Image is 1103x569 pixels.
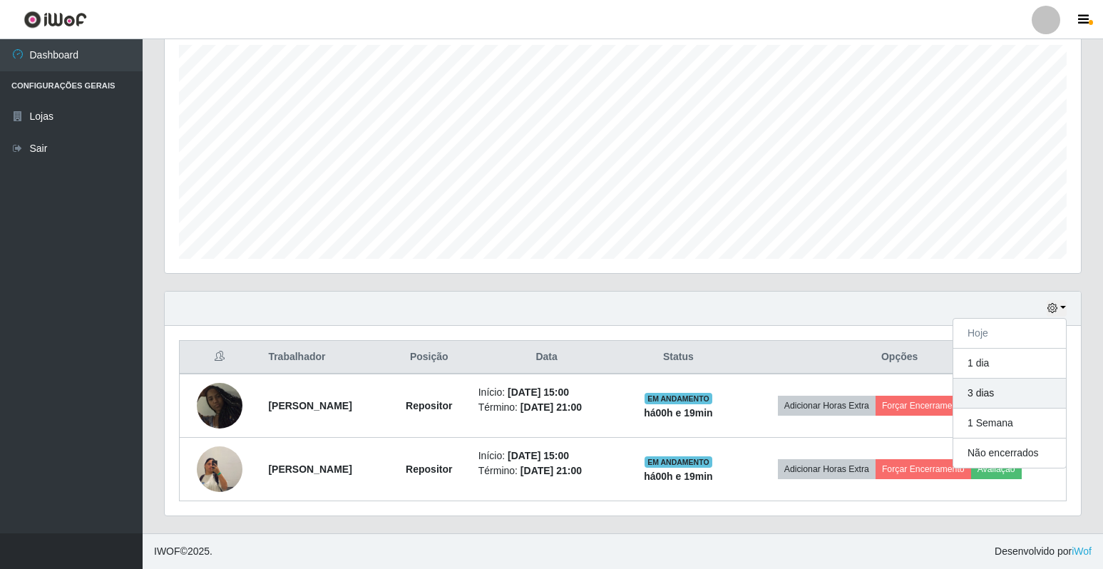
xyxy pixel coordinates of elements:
th: Data [470,341,624,374]
li: Término: [478,400,615,415]
img: 1754244440146.jpeg [197,429,242,510]
button: Forçar Encerramento [876,459,971,479]
li: Início: [478,385,615,400]
strong: há 00 h e 19 min [644,471,713,482]
span: EM ANDAMENTO [645,456,712,468]
th: Status [624,341,734,374]
span: © 2025 . [154,544,212,559]
strong: Repositor [406,400,452,411]
li: Início: [478,448,615,463]
img: CoreUI Logo [24,11,87,29]
img: 1754244983341.jpeg [197,383,242,429]
a: iWof [1072,545,1092,557]
button: Adicionar Horas Extra [778,459,876,479]
time: [DATE] 21:00 [520,465,582,476]
time: [DATE] 21:00 [520,401,582,413]
th: Opções [733,341,1066,374]
span: IWOF [154,545,180,557]
th: Posição [389,341,470,374]
time: [DATE] 15:00 [508,450,569,461]
button: Adicionar Horas Extra [778,396,876,416]
strong: há 00 h e 19 min [644,407,713,419]
button: Forçar Encerramento [876,396,971,416]
button: Hoje [953,319,1066,349]
strong: [PERSON_NAME] [268,463,352,475]
li: Término: [478,463,615,478]
span: EM ANDAMENTO [645,393,712,404]
span: Desenvolvido por [995,544,1092,559]
button: Não encerrados [953,439,1066,468]
strong: Repositor [406,463,452,475]
button: Avaliação [971,459,1022,479]
time: [DATE] 15:00 [508,386,569,398]
button: 1 dia [953,349,1066,379]
th: Trabalhador [260,341,388,374]
button: 3 dias [953,379,1066,409]
strong: [PERSON_NAME] [268,400,352,411]
button: 1 Semana [953,409,1066,439]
